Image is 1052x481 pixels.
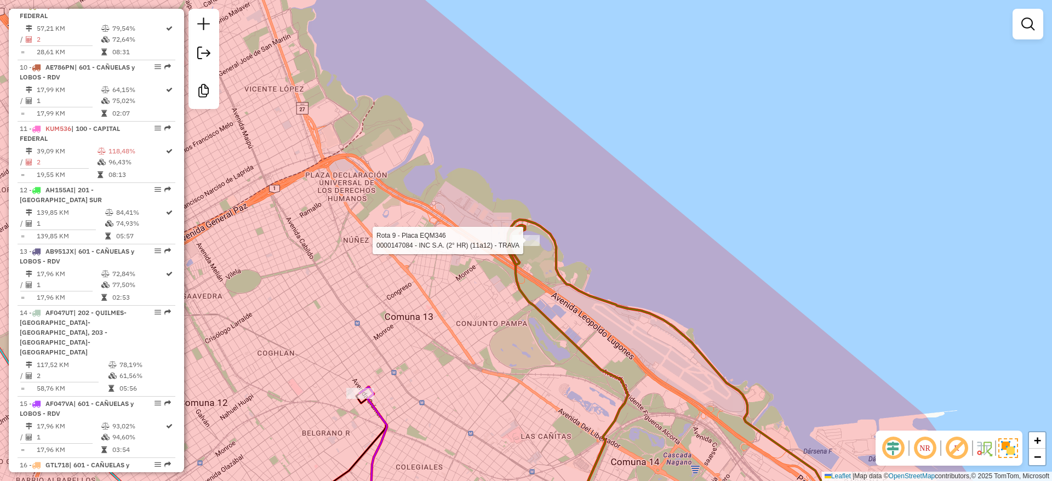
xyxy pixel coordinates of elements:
i: Total de Atividades [26,434,32,440]
td: 17,99 KM [36,108,101,119]
td: / [20,279,25,290]
span: | 601 - CAÑUELAS y LOBOS - RDV [20,63,135,81]
i: % de utilização da cubagem [108,373,117,379]
em: Opções [155,125,161,131]
i: % de utilização do peso [101,423,110,430]
i: Total de Atividades [26,98,32,104]
a: Nova sessão e pesquisa [193,13,215,38]
em: Opções [155,309,161,316]
td: = [20,169,25,180]
span: Ocultar NR [912,435,938,461]
i: Rota otimizada [166,148,173,154]
em: Rota exportada [164,309,171,316]
td: 08:13 [108,169,165,180]
td: = [20,47,25,58]
span: | 202 - QUILMES-[GEOGRAPHIC_DATA]-[GEOGRAPHIC_DATA], 203 - [GEOGRAPHIC_DATA]-[GEOGRAPHIC_DATA] [20,308,127,356]
i: % de utilização do peso [108,362,117,368]
div: Map data © contributors,© 2025 TomTom, Microsoft [822,472,1052,481]
i: % de utilização da cubagem [101,98,110,104]
em: Opções [155,400,161,406]
i: Tempo total em rota [105,233,111,239]
td: 17,96 KM [36,421,101,432]
i: % de utilização do peso [101,271,110,277]
td: / [20,95,25,106]
i: % de utilização da cubagem [98,159,106,165]
span: AF047UT [45,308,73,317]
i: Rota otimizada [166,25,173,32]
td: / [20,157,25,168]
td: 94,60% [112,432,165,443]
a: Zoom out [1029,449,1045,465]
em: Rota exportada [164,248,171,254]
i: Total de Atividades [26,282,32,288]
i: Total de Atividades [26,220,32,227]
span: 12 - [20,186,102,204]
a: Zoom in [1029,432,1045,449]
i: Distância Total [26,362,32,368]
td: 17,96 KM [36,292,101,303]
span: AE786PN [45,63,75,71]
td: 117,52 KM [36,359,108,370]
span: + [1034,433,1041,447]
td: 93,02% [112,421,165,432]
td: 39,09 KM [36,146,97,157]
td: 1 [36,218,105,229]
i: Rota otimizada [166,87,173,93]
span: GTL718 [45,461,69,469]
i: % de utilização do peso [101,25,110,32]
em: Opções [155,64,161,70]
td: 17,99 KM [36,84,101,95]
i: % de utilização da cubagem [101,282,110,288]
i: Total de Atividades [26,159,32,165]
td: 96,43% [108,157,165,168]
td: = [20,292,25,303]
span: Ocultar deslocamento [880,435,906,461]
span: AF047VA [45,399,73,408]
em: Rota exportada [164,64,171,70]
i: Distância Total [26,25,32,32]
td: 1 [36,432,101,443]
i: % de utilização do peso [101,87,110,93]
i: Tempo total em rota [101,110,107,117]
a: Criar modelo [193,80,215,105]
i: % de utilização da cubagem [105,220,113,227]
td: 08:31 [112,47,165,58]
i: % de utilização do peso [105,209,113,216]
td: 2 [36,157,97,168]
span: 10 - [20,63,135,81]
a: OpenStreetMap [889,472,935,480]
a: Exibir filtros [1017,13,1039,35]
td: 02:53 [112,292,165,303]
td: 118,48% [108,146,165,157]
em: Rota exportada [164,186,171,193]
i: Tempo total em rota [108,385,114,392]
i: Total de Atividades [26,36,32,43]
a: Exportar sessão [193,42,215,67]
i: Rota otimizada [166,271,173,277]
i: % de utilização da cubagem [101,36,110,43]
td: 61,56% [119,370,171,381]
td: 58,76 KM [36,383,108,394]
td: 02:07 [112,108,165,119]
em: Rota exportada [164,125,171,131]
i: Distância Total [26,271,32,277]
td: 74,93% [116,218,165,229]
td: = [20,108,25,119]
td: 03:54 [112,444,165,455]
em: Rota exportada [164,461,171,468]
td: 19,55 KM [36,169,97,180]
em: Opções [155,461,161,468]
i: Tempo total em rota [101,294,107,301]
td: 05:56 [119,383,171,394]
i: Rota otimizada [166,423,173,430]
td: 1 [36,95,101,106]
td: / [20,370,25,381]
em: Rota exportada [164,400,171,406]
td: 64,15% [112,84,165,95]
td: 17,96 KM [36,268,101,279]
a: Leaflet [825,472,851,480]
i: Distância Total [26,148,32,154]
td: = [20,444,25,455]
span: Exibir rótulo [944,435,970,461]
td: 2 [36,34,101,45]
